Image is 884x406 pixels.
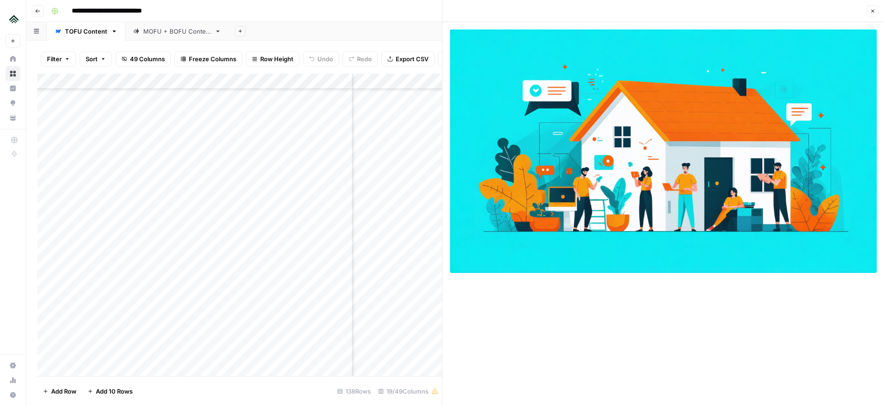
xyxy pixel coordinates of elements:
a: Browse [6,66,20,81]
div: 138 Rows [334,384,375,399]
button: Workspace: Uplisting [6,7,20,30]
a: MOFU + BOFU Content [125,22,229,41]
img: Uplisting Logo [6,11,22,27]
button: Row Height [246,52,299,66]
a: Settings [6,358,20,373]
button: Redo [343,52,378,66]
div: TOFU Content [65,27,107,36]
a: Home [6,52,20,66]
a: Insights [6,81,20,96]
button: Add 10 Rows [82,384,138,399]
span: Undo [317,54,333,64]
span: Add Row [51,387,76,396]
a: TOFU Content [47,22,125,41]
button: Undo [303,52,339,66]
span: Freeze Columns [189,54,236,64]
button: Freeze Columns [175,52,242,66]
div: 19/49 Columns [375,384,442,399]
img: Row/Cell [450,29,877,273]
button: Filter [41,52,76,66]
button: Export CSV [381,52,434,66]
button: Add Row [37,384,82,399]
span: Filter [47,54,62,64]
a: Usage [6,373,20,388]
span: Sort [86,54,98,64]
span: Redo [357,54,372,64]
span: Export CSV [396,54,428,64]
span: Add 10 Rows [96,387,133,396]
div: MOFU + BOFU Content [143,27,211,36]
button: Help + Support [6,388,20,402]
a: Opportunities [6,96,20,110]
a: Your Data [6,110,20,125]
button: Sort [80,52,112,66]
button: 49 Columns [116,52,171,66]
span: Row Height [260,54,293,64]
span: 49 Columns [130,54,165,64]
